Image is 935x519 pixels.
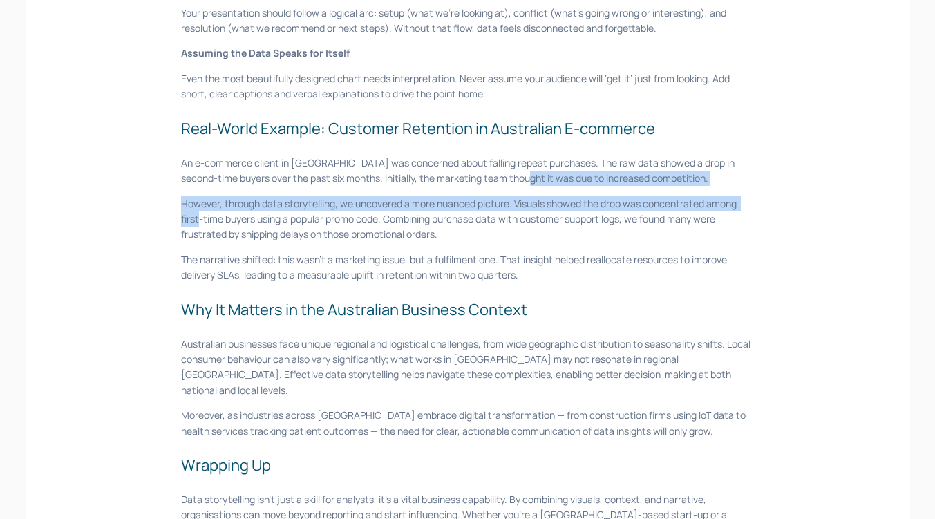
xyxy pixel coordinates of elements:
p: An e-commerce client in [GEOGRAPHIC_DATA] was concerned about falling repeat purchases. The raw d... [181,155,754,187]
p: Australian businesses face unique regional and logistical challenges, from wide geographic distri... [181,337,754,399]
h3: Real-World Example: Customer Retention in Australian E-commerce [181,117,754,140]
p: The narrative shifted: this wasn’t a marketing issue, but a fulfilment one. That insight helped r... [181,252,754,283]
p: However, through data storytelling, we uncovered a more nuanced picture. Visuals showed the drop ... [181,196,754,243]
p: Your presentation should follow a logical arc: setup (what we’re looking at), conflict (what’s go... [181,6,754,37]
h3: Why It Matters in the Australian Business Context [181,299,754,321]
p: Even the most beautifully designed chart needs interpretation. Never assume your audience will ‘g... [181,71,754,102]
h3: Wrapping Up [181,454,754,477]
strong: Assuming the Data Speaks for Itself [181,46,350,59]
p: Moreover, as industries across [GEOGRAPHIC_DATA] embrace digital transformation — from constructi... [181,408,754,439]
